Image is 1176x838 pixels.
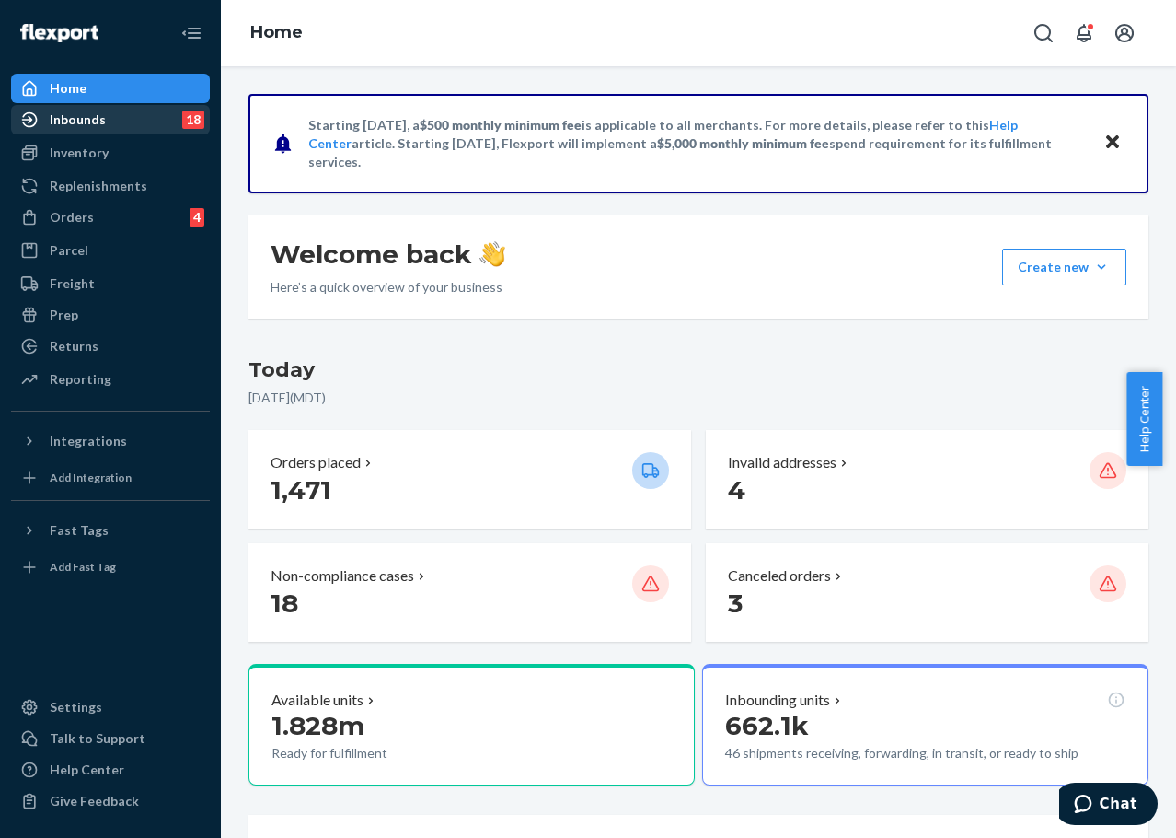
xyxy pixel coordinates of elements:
div: Replenishments [50,177,147,195]
div: Help Center [50,761,124,779]
button: Create new [1002,249,1126,285]
button: Open account menu [1106,15,1143,52]
p: Canceled orders [728,565,831,587]
a: Add Integration [11,463,210,493]
button: Close Navigation [173,15,210,52]
a: Inventory [11,138,210,168]
img: hand-wave emoji [479,241,505,267]
span: 1,471 [271,474,331,506]
div: Reporting [50,370,111,389]
div: Give Feedback [50,792,139,810]
div: Integrations [50,432,127,450]
a: Parcel [11,236,210,265]
div: Prep [50,306,78,324]
a: Prep [11,300,210,330]
p: Non-compliance cases [271,565,414,587]
button: Inbounding units662.1k46 shipments receiving, forwarding, in transit, or ready to ship [702,664,1148,786]
button: Non-compliance cases 18 [248,543,691,642]
span: 3 [728,588,743,619]
img: Flexport logo [20,24,98,42]
div: Add Fast Tag [50,559,116,575]
button: Talk to Support [11,724,210,753]
div: Returns [50,337,98,355]
span: $500 monthly minimum fee [420,117,582,133]
span: 662.1k [725,710,809,741]
div: Home [50,79,86,98]
a: Settings [11,693,210,722]
button: Help Center [1126,372,1162,466]
div: Add Integration [50,470,132,485]
a: Home [11,74,210,103]
p: Inbounding units [725,690,830,711]
iframe: Opens a widget where you can chat to one of our agents [1059,783,1158,829]
p: Starting [DATE], a is applicable to all merchants. For more details, please refer to this article... [308,116,1086,171]
div: Orders [50,208,94,227]
button: Available units1.828mReady for fulfillment [248,664,695,786]
p: [DATE] ( MDT ) [248,389,1148,407]
span: $5,000 monthly minimum fee [657,135,829,151]
div: Freight [50,274,95,293]
ol: breadcrumbs [236,6,317,60]
a: Returns [11,332,210,361]
div: Inventory [50,144,109,162]
a: Home [250,22,303,42]
div: Fast Tags [50,521,109,540]
button: Canceled orders 3 [706,543,1148,642]
p: 46 shipments receiving, forwarding, in transit, or ready to ship [725,744,1102,762]
span: 18 [271,588,298,619]
button: Fast Tags [11,516,210,545]
span: 4 [728,474,745,506]
h1: Welcome back [271,238,505,271]
button: Give Feedback [11,786,210,816]
a: Orders4 [11,203,210,232]
a: Inbounds18 [11,105,210,134]
button: Integrations [11,426,210,456]
div: Settings [50,698,102,716]
button: Close [1101,130,1124,157]
span: 1.828m [271,710,364,741]
p: Ready for fulfillment [271,744,530,762]
p: Orders placed [271,452,361,473]
a: Freight [11,269,210,298]
button: Open notifications [1066,15,1102,52]
a: Add Fast Tag [11,553,210,582]
button: Open Search Box [1025,15,1062,52]
button: Invalid addresses 4 [706,430,1148,529]
a: Reporting [11,365,210,394]
div: Talk to Support [50,729,145,748]
a: Help Center [11,755,210,785]
div: 18 [182,111,204,129]
a: Replenishments [11,171,210,201]
button: Orders placed 1,471 [248,430,691,529]
div: Parcel [50,241,88,260]
p: Invalid addresses [728,452,836,473]
p: Here’s a quick overview of your business [271,278,505,297]
div: Inbounds [50,111,106,129]
h3: Today [248,355,1148,385]
p: Available units [271,690,363,711]
div: 4 [190,208,204,227]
